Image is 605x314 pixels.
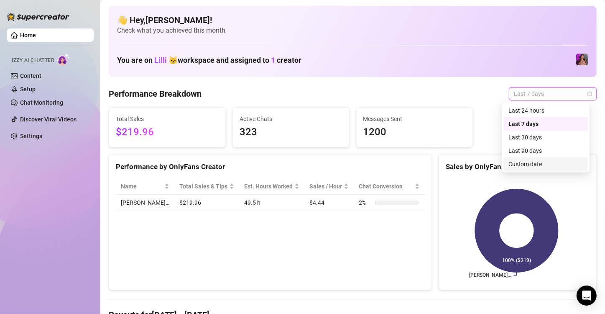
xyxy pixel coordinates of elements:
th: Total Sales & Tips [174,178,239,195]
div: Last 90 days [503,144,588,157]
span: 2 % [359,198,372,207]
div: Custom date [503,157,588,171]
span: calendar [587,91,592,96]
span: Lilli 🐱 [154,56,178,64]
div: Last 7 days [508,119,583,129]
div: Last 30 days [503,131,588,144]
span: Total Sales & Tips [179,182,227,191]
span: Check what you achieved this month [117,26,588,35]
td: [PERSON_NAME]… [116,195,174,211]
div: Est. Hours Worked [244,182,293,191]
span: Messages Sent [363,114,466,124]
div: Open Intercom Messenger [577,286,597,306]
text: [PERSON_NAME]… [469,273,511,278]
span: Active Chats [240,114,342,124]
a: Setup [20,86,36,93]
div: Performance by OnlyFans Creator [116,161,425,172]
th: Chat Conversion [354,178,424,195]
img: allison [576,54,588,65]
a: Home [20,32,36,39]
a: Settings [20,133,42,139]
span: Last 7 days [514,88,592,100]
h1: You are on workspace and assigned to creator [117,56,301,65]
div: Last 30 days [508,133,583,142]
td: $4.44 [304,195,354,211]
div: Last 7 days [503,117,588,131]
span: Name [121,182,163,191]
th: Name [116,178,174,195]
td: $219.96 [174,195,239,211]
div: Last 24 hours [508,106,583,115]
div: Custom date [508,160,583,169]
th: Sales / Hour [304,178,354,195]
img: AI Chatter [57,53,70,65]
span: 1200 [363,124,466,140]
span: Total Sales [116,114,219,124]
div: Last 24 hours [503,104,588,117]
a: Content [20,72,41,79]
span: $219.96 [116,124,219,140]
div: Sales by OnlyFans Creator [446,161,590,172]
img: logo-BBDzfeDw.svg [7,13,69,21]
h4: 👋 Hey, [PERSON_NAME] ! [117,14,588,26]
a: Discover Viral Videos [20,116,77,123]
td: 49.5 h [239,195,304,211]
a: Chat Monitoring [20,99,63,106]
span: Sales / Hour [309,182,342,191]
div: Last 90 days [508,146,583,155]
span: Izzy AI Chatter [12,57,54,64]
h4: Performance Breakdown [109,88,202,100]
span: Chat Conversion [359,182,413,191]
span: 323 [240,124,342,140]
span: 1 [271,56,275,64]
